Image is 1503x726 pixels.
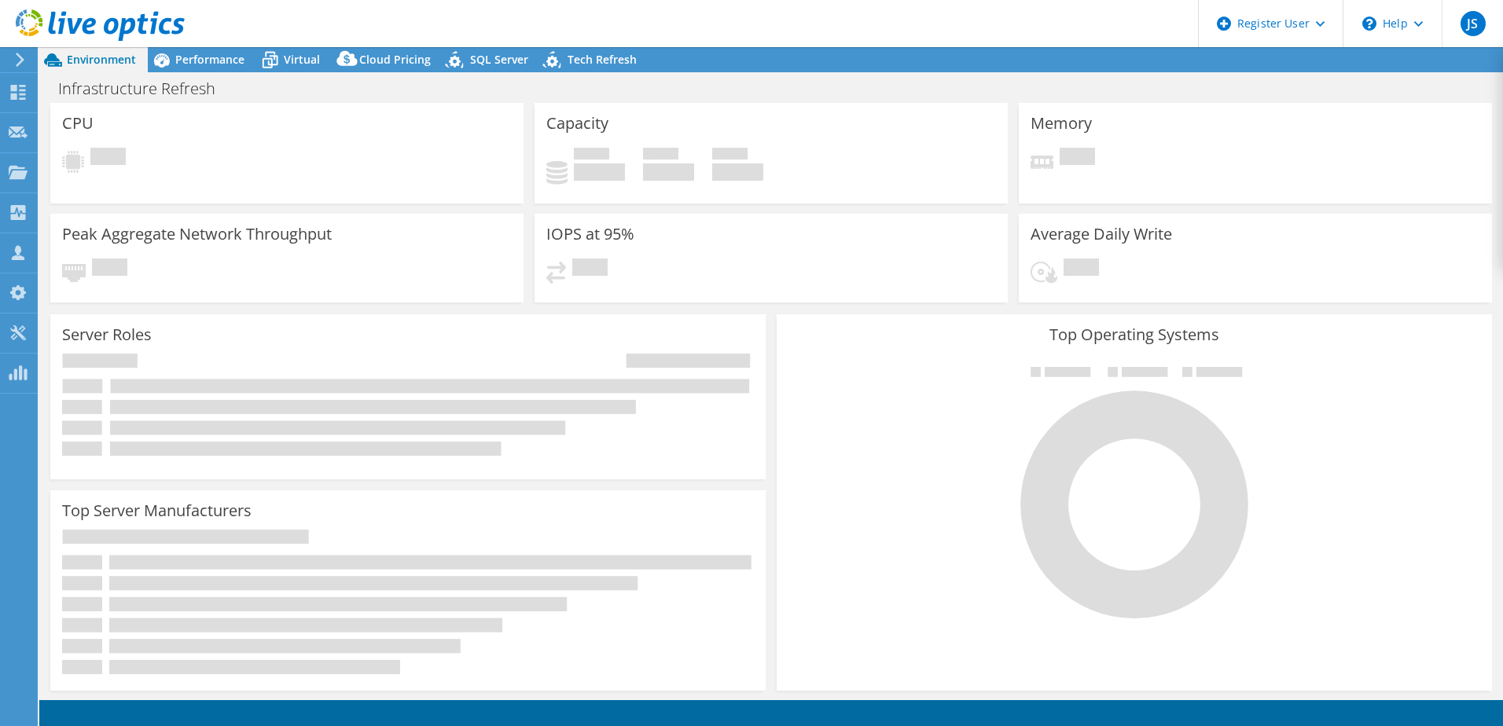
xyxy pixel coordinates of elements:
[788,326,1480,343] h3: Top Operating Systems
[643,148,678,163] span: Free
[643,163,694,181] h4: 0 GiB
[62,502,252,519] h3: Top Server Manufacturers
[90,148,126,169] span: Pending
[712,148,748,163] span: Total
[1461,11,1486,36] span: JS
[568,52,637,67] span: Tech Refresh
[1362,16,1376,31] svg: \n
[175,52,244,67] span: Performance
[359,52,431,67] span: Cloud Pricing
[546,115,608,132] h3: Capacity
[92,258,127,280] span: Pending
[712,163,763,181] h4: 0 GiB
[574,148,609,163] span: Used
[284,52,320,67] span: Virtual
[51,80,240,97] h1: Infrastructure Refresh
[1031,225,1172,243] h3: Average Daily Write
[1064,258,1099,280] span: Pending
[1031,115,1092,132] h3: Memory
[546,225,634,243] h3: IOPS at 95%
[574,163,625,181] h4: 0 GiB
[470,52,528,67] span: SQL Server
[62,115,94,132] h3: CPU
[62,225,332,243] h3: Peak Aggregate Network Throughput
[62,326,152,343] h3: Server Roles
[1060,148,1095,169] span: Pending
[67,52,136,67] span: Environment
[572,258,608,280] span: Pending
